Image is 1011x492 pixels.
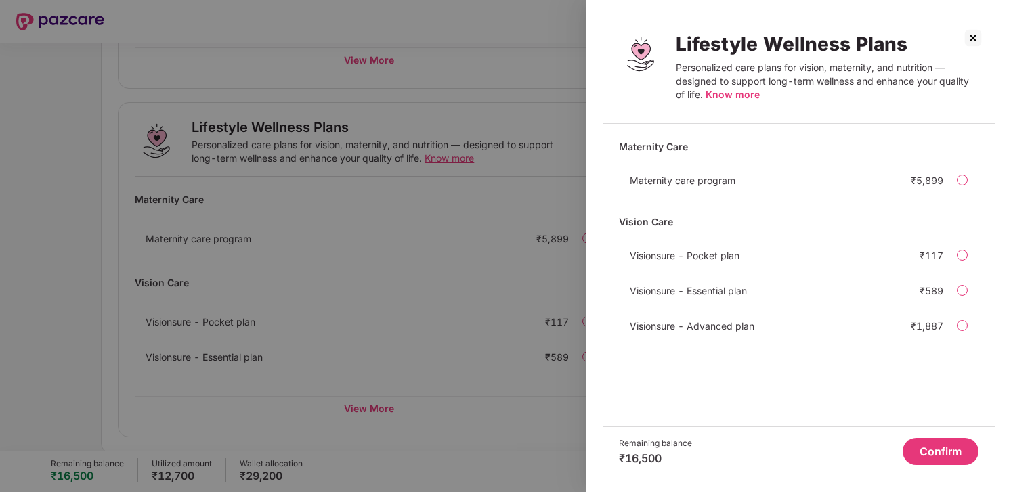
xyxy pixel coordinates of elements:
button: Confirm [903,438,978,465]
div: Remaining balance [619,438,692,449]
span: Know more [706,89,760,100]
div: ₹5,899 [911,175,943,186]
span: Visionsure - Essential plan [630,285,747,296]
div: Maternity Care [619,135,978,158]
span: Visionsure - Pocket plan [630,250,739,261]
span: Maternity care program [630,175,735,186]
div: Lifestyle Wellness Plans [676,32,978,55]
img: svg+xml;base64,PHN2ZyBpZD0iQ3Jvc3MtMzJ4MzIiIHhtbG5zPSJodHRwOi8vd3d3LnczLm9yZy8yMDAwL3N2ZyIgd2lkdG... [962,27,984,49]
div: Personalized care plans for vision, maternity, and nutrition — designed to support long-term well... [676,61,978,102]
div: Vision Care [619,210,978,233]
div: ₹589 [920,285,943,296]
div: ₹16,500 [619,451,692,465]
div: ₹117 [920,250,943,261]
div: ₹1,887 [911,320,943,332]
span: Visionsure - Advanced plan [630,320,754,332]
img: Lifestyle Wellness Plans [619,32,662,76]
